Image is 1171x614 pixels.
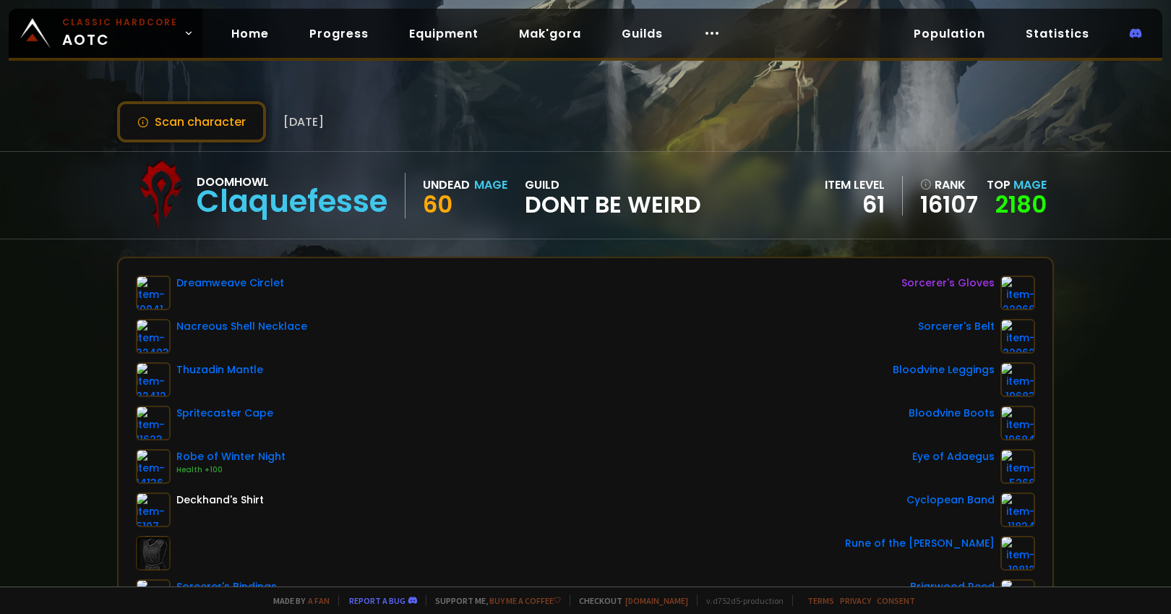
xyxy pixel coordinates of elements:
div: rank [920,176,978,194]
span: Mage [1013,176,1047,193]
div: Sorcerer's Belt [918,319,995,334]
div: Robe of Winter Night [176,449,286,464]
div: Health +100 [176,464,286,476]
span: 60 [423,188,452,221]
a: Buy me a coffee [489,595,561,606]
a: Privacy [840,595,871,606]
span: [DATE] [283,113,324,131]
div: Doomhowl [197,173,387,191]
button: Scan character [117,101,266,142]
a: 16107 [920,194,978,216]
img: item-22066 [1000,276,1035,310]
div: Thuzadin Mantle [176,362,263,378]
div: Sorcerer's Bindings [176,579,277,594]
a: Equipment [398,19,490,48]
div: Nacreous Shell Necklace [176,319,307,334]
div: Rune of the [PERSON_NAME] [845,536,995,551]
a: Terms [807,595,834,606]
div: Eye of Adaegus [912,449,995,464]
a: 2180 [995,188,1047,221]
div: Sorcerer's Gloves [901,276,995,291]
div: Dreamweave Circlet [176,276,284,291]
img: item-5266 [1000,449,1035,484]
div: Cyclopean Band [906,493,995,508]
span: Support me, [426,595,561,606]
a: a fan [308,595,330,606]
div: Briarwood Reed [910,579,995,594]
img: item-19684 [1000,406,1035,440]
div: Bloodvine Leggings [893,362,995,378]
a: Guilds [610,19,674,48]
span: Made by [265,595,330,606]
img: item-19683 [1000,362,1035,397]
img: item-22062 [1000,319,1035,354]
a: Report a bug [349,595,406,606]
a: Mak'gora [507,19,593,48]
a: Progress [298,19,380,48]
div: guild [525,176,701,216]
div: Mage [474,176,507,194]
img: item-22412 [136,362,171,397]
div: Claquefesse [197,191,387,213]
img: item-11824 [1000,493,1035,527]
img: item-19812 [1000,536,1035,571]
a: Home [220,19,280,48]
img: item-10041 [136,276,171,310]
a: [DOMAIN_NAME] [625,595,688,606]
a: Statistics [1014,19,1101,48]
div: item level [825,176,885,194]
div: Deckhand's Shirt [176,493,264,508]
img: item-14136 [136,449,171,484]
div: Bloodvine Boots [909,406,995,421]
div: Undead [423,176,470,194]
a: Classic HardcoreAOTC [9,9,202,58]
span: AOTC [62,16,178,51]
div: Top [987,176,1047,194]
span: v. d752d5 - production [697,595,784,606]
a: Consent [877,595,915,606]
div: 61 [825,194,885,216]
a: Population [902,19,997,48]
img: item-5107 [136,493,171,527]
div: Spritecaster Cape [176,406,273,421]
img: item-22403 [136,319,171,354]
span: Dont Be Weird [525,194,701,216]
img: item-11623 [136,406,171,440]
span: Checkout [570,595,688,606]
small: Classic Hardcore [62,16,178,29]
